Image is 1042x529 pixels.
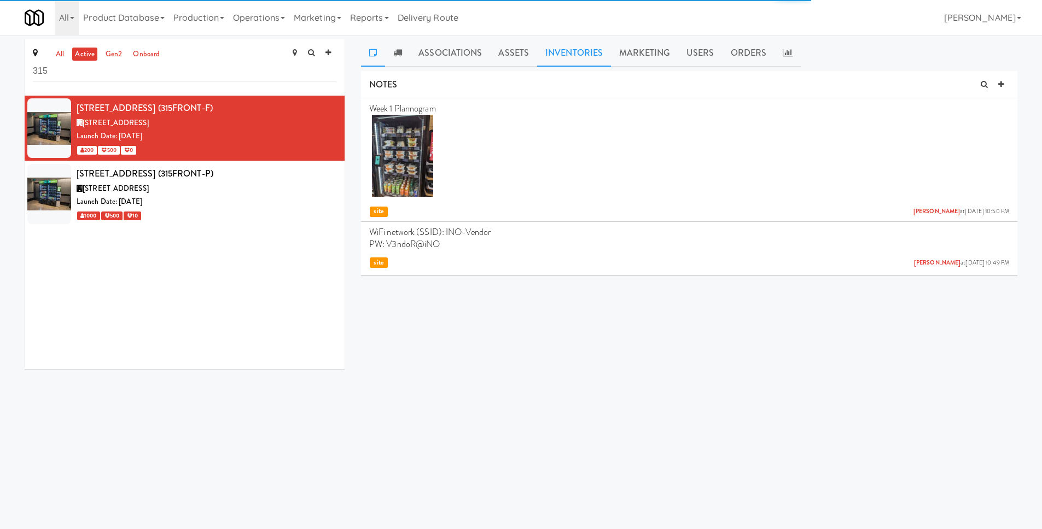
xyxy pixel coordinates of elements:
span: 1000 [77,211,100,220]
a: Inventories [537,39,611,67]
a: [PERSON_NAME] [913,207,960,215]
div: [STREET_ADDRESS] (315FRONT-P) [77,166,336,182]
li: [STREET_ADDRESS] (315FRONT-F)[STREET_ADDRESS]Launch Date: [DATE] 200 500 0 [25,96,345,161]
span: 500 [101,211,123,220]
a: [PERSON_NAME] [914,258,960,267]
div: [STREET_ADDRESS] (315FRONT-F) [77,100,336,116]
div: Launch Date: [DATE] [77,195,336,209]
img: Micromart [25,8,44,27]
a: Users [678,39,723,67]
span: 200 [77,146,97,155]
span: WiFi network (SSID): INO-Vendor [369,226,491,238]
a: Assets [490,39,537,67]
a: Marketing [611,39,678,67]
span: site [370,257,388,268]
span: at [DATE] 10:50 PM [913,208,1009,216]
a: Orders [723,39,775,67]
input: Search site [33,61,336,81]
a: Associations [410,39,490,67]
a: gen2 [103,48,125,61]
span: NOTES [369,78,398,91]
a: all [53,48,67,61]
span: PW: V3ndoR@iNO [369,238,440,250]
span: 0 [121,146,136,155]
span: at [DATE] 10:49 PM [914,259,1009,267]
a: onboard [130,48,162,61]
span: 10 [124,211,141,220]
img: acnuensgqis0mcxkut0u.jpg [372,115,434,197]
li: [STREET_ADDRESS] (315FRONT-P)[STREET_ADDRESS]Launch Date: [DATE] 1000 500 10 [25,161,345,226]
p: Week 1 Plannogram [369,103,1009,115]
div: Launch Date: [DATE] [77,130,336,143]
a: active [72,48,97,61]
span: 500 [98,146,119,155]
span: site [370,207,388,217]
span: [STREET_ADDRESS] [83,117,149,128]
span: [STREET_ADDRESS] [83,183,149,193]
